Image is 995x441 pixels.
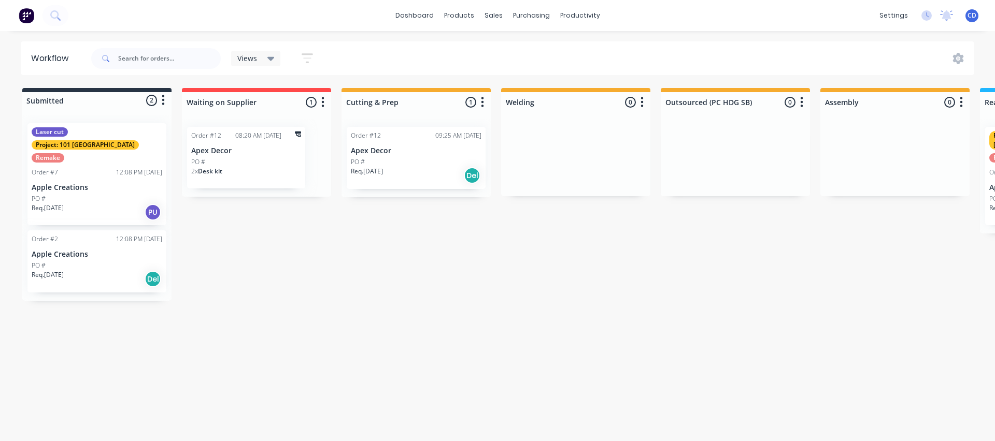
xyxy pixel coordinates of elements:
div: PU [145,204,161,220]
p: Req. [DATE] [32,203,64,213]
div: productivity [555,8,605,23]
img: Factory [19,8,34,23]
div: Order #2 [32,234,58,244]
div: sales [479,8,508,23]
p: Apple Creations [32,183,162,192]
p: Apex Decor [191,146,301,155]
div: 12:08 PM [DATE] [116,168,162,177]
div: Del [145,271,161,287]
p: Req. [DATE] [32,270,64,280]
div: products [439,8,479,23]
div: 09:25 AM [DATE] [435,131,481,140]
div: Order #1208:20 AM [DATE]Apex DecorPO #2xDesk kit [187,127,305,188]
div: Project: 101 [GEOGRAPHIC_DATA] [32,140,139,150]
a: dashboard [390,8,439,23]
span: Views [237,53,257,64]
div: settings [874,8,913,23]
div: Laser cutProject: 101 [GEOGRAPHIC_DATA]RemakeOrder #712:08 PM [DATE]Apple CreationsPO #Req.[DATE]PU [27,123,166,225]
div: 08:20 AM [DATE] [235,131,281,140]
span: Desk kit [198,167,222,175]
div: Laser cut [32,127,68,137]
div: purchasing [508,8,555,23]
p: Apple Creations [32,250,162,259]
div: Order #12 [191,131,221,140]
p: PO # [351,157,365,167]
div: 12:08 PM [DATE] [116,234,162,244]
p: Req. [DATE] [351,167,383,176]
div: Order #212:08 PM [DATE]Apple CreationsPO #Req.[DATE]Del [27,230,166,292]
input: Search for orders... [118,48,221,69]
span: CD [968,11,976,20]
p: PO # [32,194,46,203]
p: PO # [191,157,205,167]
div: Order #1209:25 AM [DATE]Apex DecorPO #Req.[DATE]Del [347,127,486,189]
div: Order #12 [351,131,381,140]
div: Order #7 [32,168,58,177]
p: Apex Decor [351,146,481,155]
span: 2 x [191,167,198,175]
div: Del [464,167,480,184]
p: PO # [32,261,46,270]
div: Remake [32,153,64,163]
div: Workflow [31,52,74,65]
